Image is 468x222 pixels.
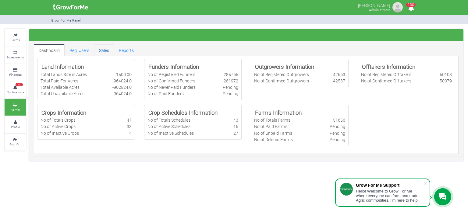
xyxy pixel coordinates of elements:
a: Profile [5,116,26,133]
img: growforme image [392,1,404,13]
a: Dashboard [34,44,65,56]
img: growforme image [51,1,90,13]
small: Admin [11,107,20,112]
div: 14 [127,130,132,136]
div: Pending [330,123,345,130]
div: No of Inactive Schedules [147,130,194,136]
div: 964024.0 [114,78,132,84]
div: 16 [233,123,238,130]
div: 47 [127,117,132,123]
div: No of Unpaid Farms [254,130,292,136]
div: No of Totals Crops [41,117,76,123]
small: Profile [11,125,20,129]
a: Finances [5,64,26,81]
a: Farms [5,29,26,46]
div: 42537 [333,78,345,84]
div: Total Unavailable Acres [41,90,84,97]
div: No of Deleted Farms [254,136,293,143]
a: Investments [5,47,26,63]
div: No of Totals Schedules [147,117,190,123]
div: 50103 [440,71,452,78]
div: No of Totals Farms [254,117,290,123]
b: Crop Schedules Information [148,109,218,116]
div: 1500.00 [116,71,132,78]
div: No of Confirmed Funders [147,78,195,84]
b: Crops Information [41,109,86,116]
div: Total Paid For Acres [41,78,78,84]
div: Hello! Welcome to Grow For Me where everyone can farm and trade Agric commodities. I'm here to help. [356,189,424,203]
div: No of Active Schedules [147,123,190,130]
div: 964024.0 [114,90,132,97]
div: No of Paid Funders [147,90,184,97]
small: Finances [9,72,22,77]
div: 50079 [440,78,452,84]
small: Investments [7,55,24,59]
div: No of Inactive Crops [41,130,79,136]
div: Grow For Me Support [356,183,424,188]
div: Pending [330,136,345,143]
div: No of Active Crops [41,123,76,130]
a: 100 [405,6,417,12]
div: 42663 [333,71,345,78]
b: Funders Information [148,63,199,70]
b: Offtakers Information [362,63,415,70]
div: Pending [330,130,345,136]
a: 100 Notifications [5,82,26,98]
div: 51656 [333,117,345,123]
div: 33 [127,123,132,130]
a: Sign Out [5,134,26,151]
div: 281972 [224,78,238,84]
div: Total Available Acres [41,84,80,90]
div: No of Registered Offtakers [361,71,411,78]
b: Outgrowers Information [255,63,314,70]
div: Pending [223,84,238,90]
span: 100 [16,83,23,87]
span: 100 [406,3,416,7]
div: 43 [233,117,238,123]
small: Sign Out [9,142,21,146]
b: Land Information [41,63,84,70]
div: Pending [223,90,238,97]
div: Total Lands Size in Acres [41,71,87,78]
div: -962524.0 [112,84,132,90]
small: Notifications [7,90,24,94]
div: No of Registered Funders [147,71,195,78]
a: Sales [94,44,114,56]
a: Reg. Users [65,44,94,56]
div: 285765 [224,71,238,78]
div: No of Never Paid Funders [147,84,196,90]
div: No of Registered Outgrowers [254,71,309,78]
i: Notifications [405,1,417,15]
a: Reports [114,44,139,56]
small: Farms [11,38,20,42]
div: No of Confirmed Outgrowers [254,78,309,84]
small: Administrator [369,8,390,12]
b: Farms Information [255,109,302,116]
div: No of Paid Farms [254,123,287,130]
div: No of Confirmed Offtakers [361,78,411,84]
small: Grow For Me Panel [51,18,81,23]
p: [PERSON_NAME] [358,1,390,9]
div: 27 [233,130,238,136]
a: Admin [5,99,26,116]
